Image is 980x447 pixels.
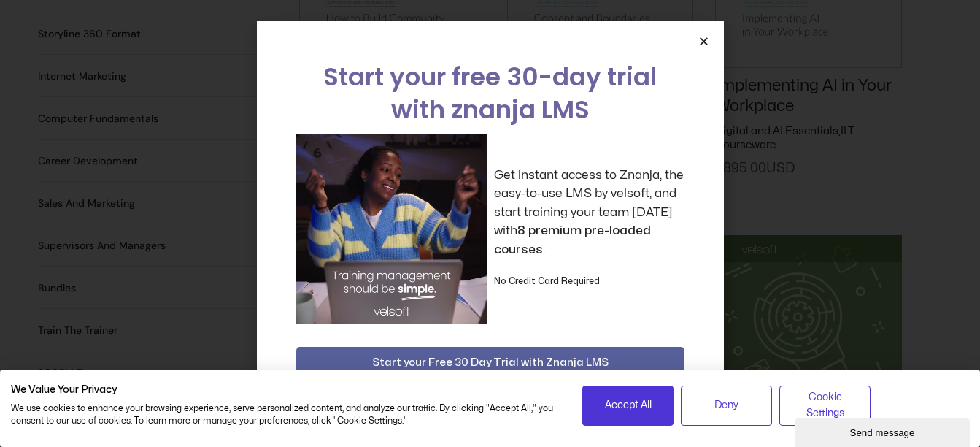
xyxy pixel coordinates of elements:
[296,347,684,379] button: Start your Free 30 Day Trial with Znanja LMS
[494,166,684,259] p: Get instant access to Znanja, the easy-to-use LMS by velsoft, and start training your team [DATE]...
[698,36,709,47] a: Close
[789,389,861,422] span: Cookie Settings
[494,277,600,286] strong: No Credit Card Required
[681,386,772,426] button: Deny all cookies
[795,415,973,447] iframe: chat widget
[494,224,651,256] strong: 8 premium pre-loaded courses
[582,386,674,426] button: Accept all cookies
[714,397,738,413] span: Deny
[11,402,560,427] p: We use cookies to enhance your browsing experience, serve personalized content, and analyze our t...
[605,397,652,413] span: Accept All
[296,134,487,324] img: a woman sitting at her laptop dancing
[779,386,871,426] button: Adjust cookie preferences
[296,61,684,126] h2: Start your free 30-day trial with znanja LMS
[11,383,560,397] h2: We Value Your Privacy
